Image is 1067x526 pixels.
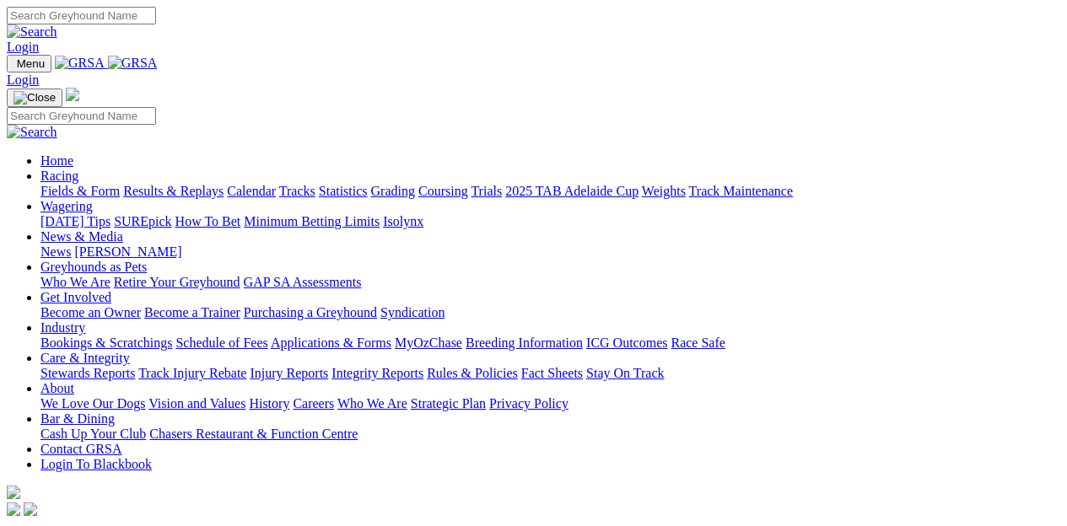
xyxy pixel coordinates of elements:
[642,184,686,198] a: Weights
[148,396,245,411] a: Vision and Values
[586,366,664,380] a: Stay On Track
[489,396,569,411] a: Privacy Policy
[149,427,358,441] a: Chasers Restaurant & Function Centre
[7,107,156,125] input: Search
[40,153,73,168] a: Home
[244,305,377,319] a: Purchasing a Greyhound
[24,502,37,516] img: twitter.svg
[114,275,240,289] a: Retire Your Greyhound
[427,366,518,380] a: Rules & Policies
[66,88,79,101] img: logo-grsa-white.png
[40,290,111,304] a: Get Involved
[40,396,1060,411] div: About
[7,7,156,24] input: Search
[40,169,78,183] a: Racing
[40,305,141,319] a: Become an Owner
[108,56,158,71] img: GRSA
[40,244,71,259] a: News
[250,366,328,380] a: Injury Reports
[40,335,172,350] a: Bookings & Scratchings
[7,55,51,72] button: Toggle navigation
[40,305,1060,320] div: Get Involved
[17,57,45,70] span: Menu
[7,24,57,40] img: Search
[337,396,407,411] a: Who We Are
[383,214,423,228] a: Isolynx
[40,244,1060,260] div: News & Media
[7,89,62,107] button: Toggle navigation
[40,199,93,213] a: Wagering
[144,305,240,319] a: Become a Trainer
[175,214,241,228] a: How To Bet
[586,335,667,350] a: ICG Outcomes
[40,184,120,198] a: Fields & Form
[40,442,121,456] a: Contact GRSA
[40,381,74,395] a: About
[466,335,583,350] a: Breeding Information
[40,320,85,335] a: Industry
[40,260,147,274] a: Greyhounds as Pets
[40,427,1060,442] div: Bar & Dining
[40,351,130,365] a: Care & Integrity
[471,184,502,198] a: Trials
[380,305,445,319] a: Syndication
[244,275,362,289] a: GAP SA Assessments
[293,396,334,411] a: Careers
[40,214,110,228] a: [DATE] Tips
[671,335,725,350] a: Race Safe
[40,184,1060,199] div: Racing
[74,244,181,259] a: [PERSON_NAME]
[40,229,123,244] a: News & Media
[7,40,39,54] a: Login
[40,427,146,441] a: Cash Up Your Club
[7,486,20,499] img: logo-grsa-white.png
[40,366,135,380] a: Stewards Reports
[123,184,224,198] a: Results & Replays
[7,72,39,87] a: Login
[40,275,110,289] a: Who We Are
[411,396,486,411] a: Strategic Plan
[40,335,1060,351] div: Industry
[55,56,105,71] img: GRSA
[40,214,1060,229] div: Wagering
[689,184,793,198] a: Track Maintenance
[175,335,267,350] a: Schedule of Fees
[271,335,391,350] a: Applications & Forms
[114,214,171,228] a: SUREpick
[244,214,380,228] a: Minimum Betting Limits
[319,184,368,198] a: Statistics
[40,457,152,471] a: Login To Blackbook
[7,125,57,140] img: Search
[249,396,289,411] a: History
[40,411,115,426] a: Bar & Dining
[13,91,56,105] img: Close
[40,275,1060,290] div: Greyhounds as Pets
[40,366,1060,381] div: Care & Integrity
[40,396,145,411] a: We Love Our Dogs
[395,335,462,350] a: MyOzChase
[7,502,20,516] img: facebook.svg
[331,366,423,380] a: Integrity Reports
[521,366,583,380] a: Fact Sheets
[371,184,415,198] a: Grading
[505,184,639,198] a: 2025 TAB Adelaide Cup
[418,184,468,198] a: Coursing
[227,184,276,198] a: Calendar
[138,366,246,380] a: Track Injury Rebate
[279,184,315,198] a: Tracks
